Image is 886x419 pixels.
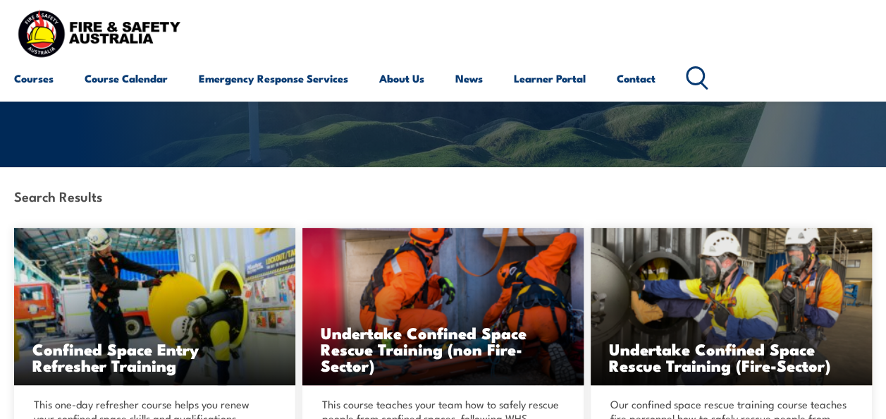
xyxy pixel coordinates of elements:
h3: Undertake Confined Space Rescue Training (non Fire-Sector) [321,324,565,373]
a: About Us [379,61,424,95]
a: Undertake Confined Space Rescue Training (Fire-Sector) [591,228,872,385]
h3: Confined Space Entry Refresher Training [32,341,277,373]
a: Contact [617,61,656,95]
a: Course Calendar [85,61,168,95]
img: Confined Space Entry Training [14,228,295,385]
img: Undertake Confined Space Rescue (Fire-Sector) TRAINING [591,228,872,385]
a: Courses [14,61,54,95]
a: Undertake Confined Space Rescue Training (non Fire-Sector) [302,228,584,385]
img: Undertake Confined Space Rescue Training (non Fire-Sector) (2) [302,228,584,385]
strong: Search Results [14,186,102,205]
a: Confined Space Entry Refresher Training [14,228,295,385]
a: Emergency Response Services [199,61,348,95]
h3: Undertake Confined Space Rescue Training (Fire-Sector) [609,341,854,373]
a: News [455,61,483,95]
a: Learner Portal [514,61,586,95]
